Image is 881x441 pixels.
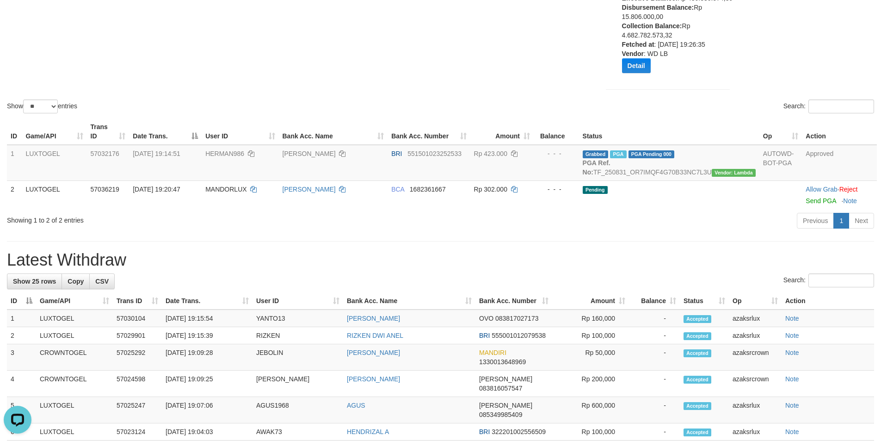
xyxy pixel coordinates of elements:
[629,371,680,397] td: -
[113,292,162,310] th: Trans ID: activate to sort column ascending
[552,327,629,344] td: Rp 100,000
[785,375,799,383] a: Note
[391,150,402,157] span: BRI
[552,344,629,371] td: Rp 50,000
[36,310,113,327] td: LUXTOGEL
[622,41,654,48] b: Fetched at
[7,212,360,225] div: Showing 1 to 2 of 2 entries
[113,327,162,344] td: 57029901
[347,315,400,322] a: [PERSON_NAME]
[36,371,113,397] td: CROWNTOGEL
[133,186,180,193] span: [DATE] 19:20:47
[113,371,162,397] td: 57024598
[684,429,711,436] span: Accepted
[205,150,244,157] span: HERMAN986
[162,310,253,327] td: [DATE] 19:15:54
[22,145,86,181] td: LUXTOGEL
[91,186,119,193] span: 57036219
[7,397,36,423] td: 5
[129,118,202,145] th: Date Trans.: activate to sort column descending
[253,344,343,371] td: JEBOLIN
[629,397,680,423] td: -
[474,150,507,157] span: Rp 423.000
[684,376,711,384] span: Accepted
[253,423,343,441] td: AWAK73
[91,150,119,157] span: 57032176
[479,411,522,418] span: Copy 085349985409 to clipboard
[347,349,400,356] a: [PERSON_NAME]
[583,186,608,194] span: Pending
[492,428,546,435] span: Copy 322201002556509 to clipboard
[579,145,759,181] td: TF_250831_OR7IMQF4G70B33NC7L3U
[410,186,446,193] span: Copy 1682361667 to clipboard
[552,310,629,327] td: Rp 160,000
[729,310,782,327] td: azaksrlux
[797,213,834,229] a: Previous
[552,423,629,441] td: Rp 100,000
[474,186,507,193] span: Rp 302.000
[7,292,36,310] th: ID: activate to sort column descending
[162,344,253,371] td: [DATE] 19:09:28
[843,197,857,205] a: Note
[759,145,802,181] td: AUTOWD-BOT-PGA
[253,397,343,423] td: AGUS1968
[89,273,115,289] a: CSV
[36,423,113,441] td: LUXTOGEL
[729,292,782,310] th: Op: activate to sort column ascending
[802,118,877,145] th: Action
[22,180,86,209] td: LUXTOGEL
[479,315,493,322] span: OVO
[347,402,365,409] a: AGUS
[162,423,253,441] td: [DATE] 19:04:03
[253,310,343,327] td: YANTO13
[470,118,534,145] th: Amount: activate to sort column ascending
[388,118,470,145] th: Bank Acc. Number: activate to sort column ascending
[684,349,711,357] span: Accepted
[622,50,644,57] b: Vendor
[552,397,629,423] td: Rp 600,000
[534,118,579,145] th: Balance
[783,99,874,113] label: Search:
[479,385,522,392] span: Copy 083816057547 to clipboard
[283,186,336,193] a: [PERSON_NAME]
[729,423,782,441] td: azaksrlux
[583,159,610,176] b: PGA Ref. No:
[347,428,389,435] a: HENDRIZAL A
[808,99,874,113] input: Search:
[849,213,874,229] a: Next
[7,145,22,181] td: 1
[133,150,180,157] span: [DATE] 19:14:51
[783,273,874,287] label: Search:
[113,310,162,327] td: 57030104
[36,397,113,423] td: LUXTOGEL
[712,169,756,177] span: Vendor URL: https://order7.1velocity.biz
[492,332,546,339] span: Copy 555001012079538 to clipboard
[833,213,849,229] a: 1
[162,397,253,423] td: [DATE] 19:07:06
[253,292,343,310] th: User ID: activate to sort column ascending
[343,292,475,310] th: Bank Acc. Name: activate to sort column ascending
[113,344,162,371] td: 57025292
[629,292,680,310] th: Balance: activate to sort column ascending
[806,197,836,205] a: Send PGA
[162,371,253,397] td: [DATE] 19:09:25
[36,327,113,344] td: LUXTOGEL
[475,292,552,310] th: Bank Acc. Number: activate to sort column ascending
[785,402,799,409] a: Note
[283,150,336,157] a: [PERSON_NAME]
[253,327,343,344] td: RIZKEN
[347,332,403,339] a: RIZKEN DWI ANEL
[729,371,782,397] td: azaksrcrown
[629,327,680,344] td: -
[729,397,782,423] td: azaksrlux
[7,99,77,113] label: Show entries
[628,150,675,158] span: PGA Pending
[684,402,711,410] span: Accepted
[782,292,874,310] th: Action
[202,118,278,145] th: User ID: activate to sort column ascending
[36,292,113,310] th: Game/API: activate to sort column ascending
[802,180,877,209] td: ·
[839,186,858,193] a: Reject
[7,310,36,327] td: 1
[7,180,22,209] td: 2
